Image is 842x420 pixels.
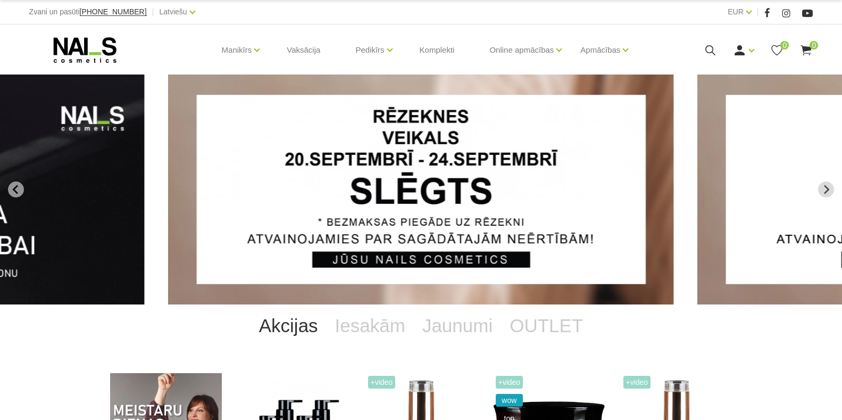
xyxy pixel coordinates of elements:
a: [PHONE_NUMBER] [80,8,147,16]
a: Jaunumi [414,304,501,347]
button: Go to last slide [8,182,24,197]
a: 0 [799,44,813,57]
span: | [152,5,154,19]
span: 0 [780,41,789,50]
div: Zvani un pasūti [29,5,147,19]
li: 1 of 14 [169,75,674,304]
a: Online apmācības [489,29,554,71]
a: Iesakām [327,304,414,347]
a: Apmācības [580,29,620,71]
span: +Video [623,376,651,389]
a: Komplekti [411,24,463,76]
a: 0 [770,44,783,57]
span: +Video [496,376,523,389]
button: Next slide [818,182,834,197]
a: OUTLET [501,304,591,347]
span: +Video [368,376,396,389]
a: Akcijas [251,304,327,347]
a: Vaksācija [278,24,329,76]
a: Pedikīrs [355,29,384,71]
span: | [757,5,759,19]
span: wow [496,394,523,407]
span: [PHONE_NUMBER] [80,7,147,16]
a: Latviešu [159,5,187,18]
span: 0 [810,41,818,50]
a: Manikīrs [222,29,252,71]
a: EUR [728,5,744,18]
